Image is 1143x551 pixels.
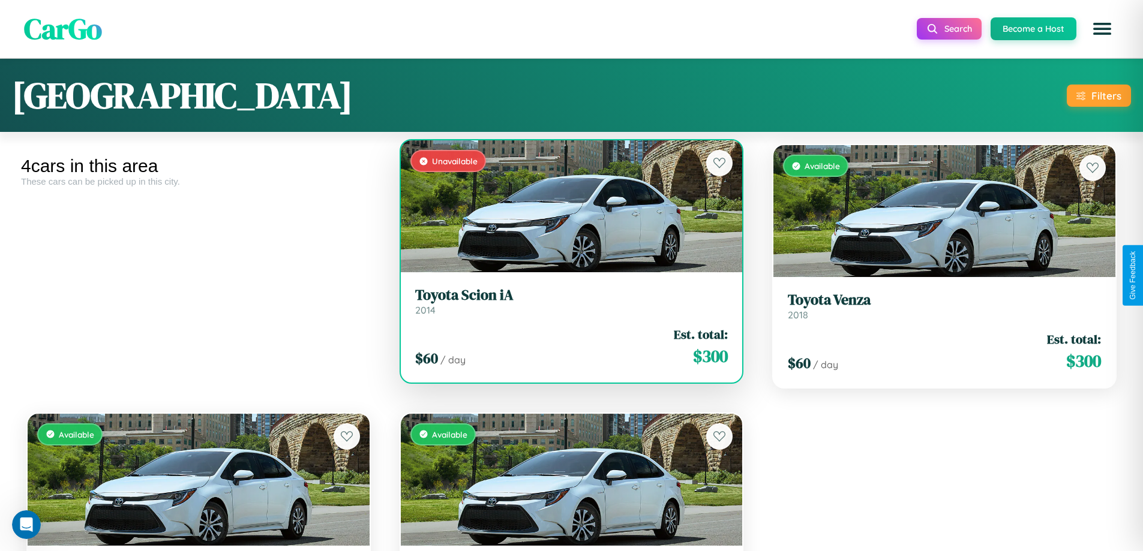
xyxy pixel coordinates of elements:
[693,344,728,368] span: $ 300
[805,161,840,171] span: Available
[917,18,982,40] button: Search
[1129,251,1137,300] div: Give Feedback
[1066,349,1101,373] span: $ 300
[1067,85,1131,107] button: Filters
[1085,12,1119,46] button: Open menu
[788,291,1101,309] h3: Toyota Venza
[788,353,811,373] span: $ 60
[440,354,466,366] span: / day
[1047,330,1101,348] span: Est. total:
[788,291,1101,321] a: Toyota Venza2018
[24,9,102,49] span: CarGo
[21,156,376,176] div: 4 cars in this area
[415,287,728,316] a: Toyota Scion iA2014
[12,510,41,539] iframe: Intercom live chat
[415,304,436,316] span: 2014
[432,429,467,439] span: Available
[12,71,353,120] h1: [GEOGRAPHIC_DATA]
[813,359,838,371] span: / day
[788,309,808,321] span: 2018
[432,156,478,166] span: Unavailable
[21,176,376,186] div: These cars can be picked up in this city.
[415,348,438,368] span: $ 60
[415,287,728,304] h3: Toyota Scion iA
[59,429,94,439] span: Available
[944,23,972,34] span: Search
[991,17,1076,40] button: Become a Host
[674,326,728,343] span: Est. total:
[1091,89,1121,102] div: Filters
